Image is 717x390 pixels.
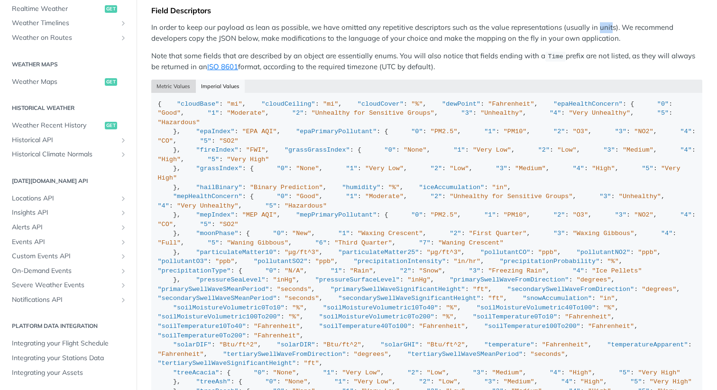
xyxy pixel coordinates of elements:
span: "Low" [427,369,446,376]
span: "3" [599,193,611,200]
span: "0" [273,230,285,237]
span: "Waxing Crescent" [358,230,423,237]
p: In order to keep our payload as lean as possible, we have omitted any repetitive descriptors such... [151,22,702,44]
span: "mepIndex" [196,211,235,218]
span: "ft" [488,295,503,302]
a: Events APIShow subpages for Events API [7,235,129,249]
span: "%" [603,304,615,311]
span: "Btu/ft^2" [219,341,257,348]
span: "ppb" [315,258,335,265]
span: "3" [603,146,615,154]
span: Events API [12,237,117,247]
button: Show subpages for Insights API [119,209,127,217]
span: "1" [323,369,334,376]
span: "4" [550,369,561,376]
button: Show subpages for Historical Climate Normals [119,151,127,158]
span: "grassIndex" [196,165,242,172]
span: Weather Recent History [12,121,102,130]
span: "mi" [323,100,338,108]
span: "5" [657,109,669,117]
span: "pollutantSO2" [254,258,307,265]
a: Historical APIShow subpages for Historical API [7,133,129,147]
a: Insights APIShow subpages for Insights API [7,206,129,220]
a: Locations APIShow subpages for Locations API [7,191,129,206]
span: "2" [450,230,461,237]
span: "2" [400,267,411,274]
span: "secondarySwellWaveFromDirection" [507,286,634,293]
span: Weather Maps [12,77,102,87]
span: "epaIndex" [196,128,235,135]
span: "treeAsh" [196,378,231,385]
span: "pollutantO3" [158,258,208,265]
span: "Hazardous" [285,202,327,209]
span: "soilMoistureVolumetric40To100" [477,304,596,311]
span: "ft" [473,286,488,293]
span: "Low" [438,378,458,385]
button: Show subpages for Historical API [119,136,127,144]
span: "soilMoistureVolumetric100To200" [158,313,281,320]
a: Alerts APIShow subpages for Alerts API [7,220,129,235]
span: "secondarySwellWaveSMeanPeriod" [158,295,277,302]
span: "soilMoistureVolumetric0To200" [319,313,434,320]
span: "degrees" [577,276,611,283]
span: "cloudBase" [177,100,219,108]
span: "4" [573,165,584,172]
span: "Ice Pellets" [592,267,642,274]
span: "5" [630,378,642,385]
span: "Hazardous" [158,119,200,126]
span: "SO2" [219,221,239,228]
span: "3" [553,230,565,237]
span: "precipitationIntensity" [354,258,446,265]
span: "5" [619,369,630,376]
span: "0" [277,165,288,172]
span: "4" [680,146,692,154]
button: Show subpages for Custom Events API [119,253,127,260]
span: "%" [446,304,457,311]
span: "PM2.5" [431,211,458,218]
span: "solarDIF" [173,341,211,348]
span: "O3" [573,128,588,135]
span: get [105,78,117,86]
span: "SO2" [219,137,239,145]
span: "soilTemperature0To10" [473,313,557,320]
button: Show subpages for Alerts API [119,224,127,231]
button: Show subpages for Locations API [119,195,127,202]
button: Show subpages for Severe Weather Events [119,281,127,289]
div: Field Descriptors [151,6,702,15]
span: "humidity" [342,184,380,191]
span: "2" [431,165,442,172]
button: Show subpages for Events API [119,238,127,246]
span: "Binary Prediction" [250,184,323,191]
a: Weather Mapsget [7,75,129,89]
span: "moonPhase" [196,230,239,237]
span: "Good" [296,193,319,200]
span: "Rain" [350,267,373,274]
span: "Very High" [638,369,680,376]
span: "6" [315,239,327,246]
span: "5" [265,202,276,209]
span: "CO" [158,137,173,145]
span: "ppb" [215,258,235,265]
span: "soilMoistureVolumetric10To40" [323,304,438,311]
h2: Platform DATA integration [7,322,129,330]
span: "solarGHI" [380,341,419,348]
span: "Very Unhealthy" [569,109,631,117]
a: Custom Events APIShow subpages for Custom Events API [7,249,129,263]
span: "tertiarySwellWaveSMeanPeriod" [407,351,523,358]
span: "2" [553,211,565,218]
span: "Low" [450,165,469,172]
span: "PM10" [504,128,527,135]
span: "μg/ft^3" [427,249,461,256]
span: "%" [388,184,400,191]
span: "soilTemperature100To200" [484,323,580,330]
span: "seconds" [530,351,565,358]
span: "ft" [303,360,319,367]
a: Severe Weather EventsShow subpages for Severe Weather Events [7,278,129,292]
span: "0" [265,378,276,385]
span: Custom Events API [12,252,117,261]
span: "%" [442,313,453,320]
span: "1" [331,267,342,274]
a: Weather on RoutesShow subpages for Weather on Routes [7,31,129,45]
span: "secondarySwellWaveSignificantHeight" [338,295,480,302]
span: "ppb" [538,249,558,256]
